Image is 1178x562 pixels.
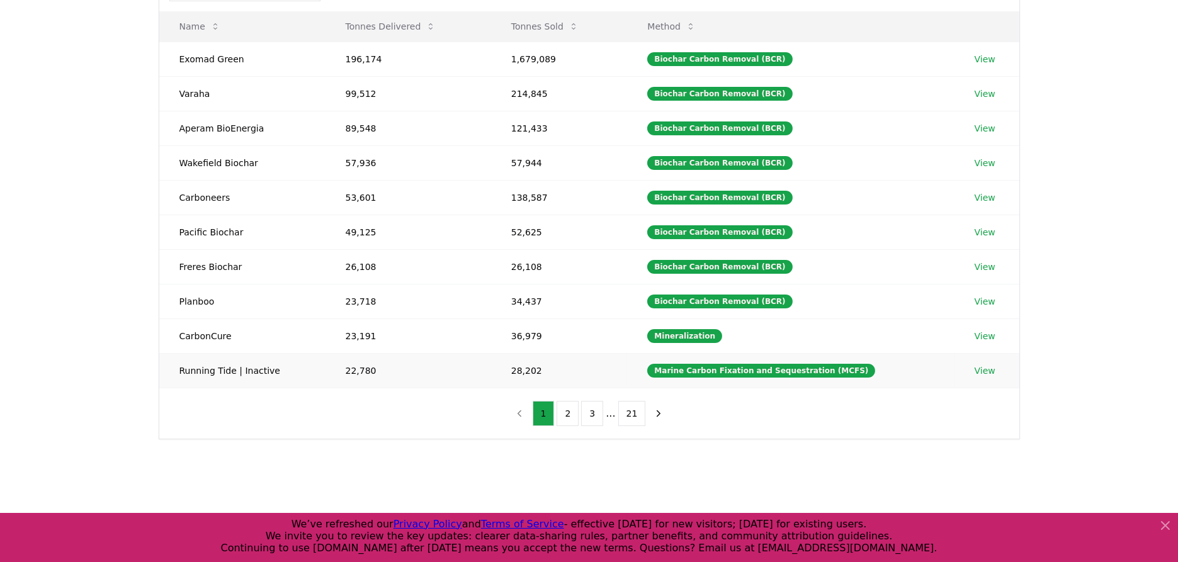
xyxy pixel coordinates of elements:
[491,318,628,353] td: 36,979
[501,14,589,39] button: Tonnes Sold
[533,401,555,426] button: 1
[975,87,995,100] a: View
[159,42,326,76] td: Exomad Green
[491,284,628,318] td: 34,437
[159,215,326,249] td: Pacific Biochar
[975,226,995,239] a: View
[326,318,491,353] td: 23,191
[975,364,995,377] a: View
[159,180,326,215] td: Carboneers
[975,330,995,342] a: View
[326,284,491,318] td: 23,718
[491,180,628,215] td: 138,587
[581,401,603,426] button: 3
[491,145,628,180] td: 57,944
[647,156,792,170] div: Biochar Carbon Removal (BCR)
[648,401,669,426] button: next page
[326,145,491,180] td: 57,936
[159,284,326,318] td: Planboo
[491,249,628,284] td: 26,108
[975,295,995,308] a: View
[491,42,628,76] td: 1,679,089
[326,111,491,145] td: 89,548
[336,14,446,39] button: Tonnes Delivered
[557,401,579,426] button: 2
[647,191,792,205] div: Biochar Carbon Removal (BCR)
[637,14,706,39] button: Method
[975,157,995,169] a: View
[159,249,326,284] td: Freres Biochar
[975,191,995,204] a: View
[159,145,326,180] td: Wakefield Biochar
[491,353,628,388] td: 28,202
[326,180,491,215] td: 53,601
[647,329,722,343] div: Mineralization
[975,53,995,65] a: View
[975,261,995,273] a: View
[159,353,326,388] td: Running Tide | Inactive
[159,111,326,145] td: Aperam BioEnergia
[647,364,875,378] div: Marine Carbon Fixation and Sequestration (MCFS)
[326,76,491,111] td: 99,512
[159,76,326,111] td: Varaha
[491,111,628,145] td: 121,433
[491,76,628,111] td: 214,845
[606,406,615,421] li: ...
[647,295,792,308] div: Biochar Carbon Removal (BCR)
[647,225,792,239] div: Biochar Carbon Removal (BCR)
[618,401,646,426] button: 21
[647,260,792,274] div: Biochar Carbon Removal (BCR)
[326,353,491,388] td: 22,780
[975,122,995,135] a: View
[647,87,792,101] div: Biochar Carbon Removal (BCR)
[169,14,230,39] button: Name
[491,215,628,249] td: 52,625
[159,318,326,353] td: CarbonCure
[647,121,792,135] div: Biochar Carbon Removal (BCR)
[326,249,491,284] td: 26,108
[647,52,792,66] div: Biochar Carbon Removal (BCR)
[326,215,491,249] td: 49,125
[326,42,491,76] td: 196,174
